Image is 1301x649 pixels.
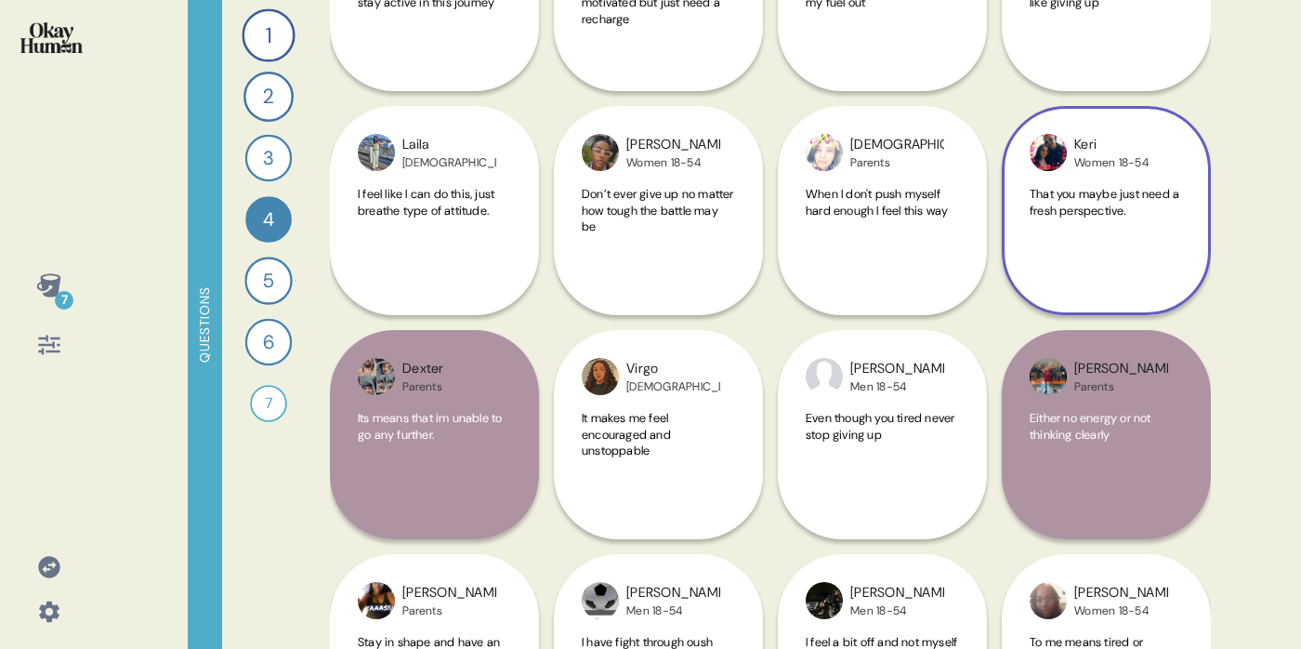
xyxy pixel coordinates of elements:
[1030,134,1067,171] img: profilepic_24062908856727656.jpg
[402,583,496,603] div: [PERSON_NAME]
[358,582,395,619] img: profilepic_26733882209591937.jpg
[582,186,734,234] span: Don’t ever give up no matter how tough the battle may be
[55,291,73,310] div: 7
[806,582,843,619] img: profilepic_24118535291122085.jpg
[1030,186,1179,219] span: That you maybe just need a fresh perspective.
[806,186,948,219] span: When I don't push myself hard enough I feel this way
[850,583,944,603] div: [PERSON_NAME]
[626,135,720,155] div: [PERSON_NAME]
[402,359,444,379] div: Dexter
[245,319,292,365] div: 6
[850,135,944,155] div: [DEMOGRAPHIC_DATA]
[806,134,843,171] img: profilepic_24089410750710260.jpg
[626,603,720,618] div: Men 18-54
[626,155,720,170] div: Women 18-54
[626,583,720,603] div: [PERSON_NAME]
[1074,583,1168,603] div: [PERSON_NAME]
[244,257,292,304] div: 5
[250,385,287,422] div: 7
[850,359,944,379] div: [PERSON_NAME]
[626,359,720,379] div: Virgo
[1030,410,1151,443] span: Either no energy or not thinking clearly
[850,155,944,170] div: Parents
[582,410,671,458] span: It makes me feel encouraged and unstoppable
[358,410,502,443] span: Its means that im unable to go any further.
[20,22,83,53] img: okayhuman.3b1b6348.png
[242,8,295,61] div: 1
[1030,582,1067,619] img: profilepic_30525438763766469.jpg
[582,134,619,171] img: profilepic_24947300614871561.jpg
[806,358,843,395] img: profilepic_9655240091242622.jpg
[358,358,395,395] img: profilepic_7659414310827057.jpg
[1074,359,1168,379] div: [PERSON_NAME]
[243,72,294,122] div: 2
[806,410,954,443] span: Even though you tired never stop giving up
[850,379,944,394] div: Men 18-54
[1074,135,1149,155] div: Keri
[582,582,619,619] img: profilepic_23896780893358314.jpg
[358,186,494,219] span: I feel like I can do this, just breathe type of attitude.
[402,603,496,618] div: Parents
[1074,155,1149,170] div: Women 18-54
[1074,379,1168,394] div: Parents
[245,196,292,243] div: 4
[582,358,619,395] img: profilepic_24262875186706902.jpg
[245,135,292,181] div: 3
[358,134,395,171] img: profilepic_24702137362717531.jpg
[850,603,944,618] div: Men 18-54
[402,135,496,155] div: Laila
[402,379,444,394] div: Parents
[1074,603,1168,618] div: Women 18-54
[626,379,720,394] div: [DEMOGRAPHIC_DATA]
[1030,358,1067,395] img: profilepic_24238968502389968.jpg
[402,155,496,170] div: [DEMOGRAPHIC_DATA]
